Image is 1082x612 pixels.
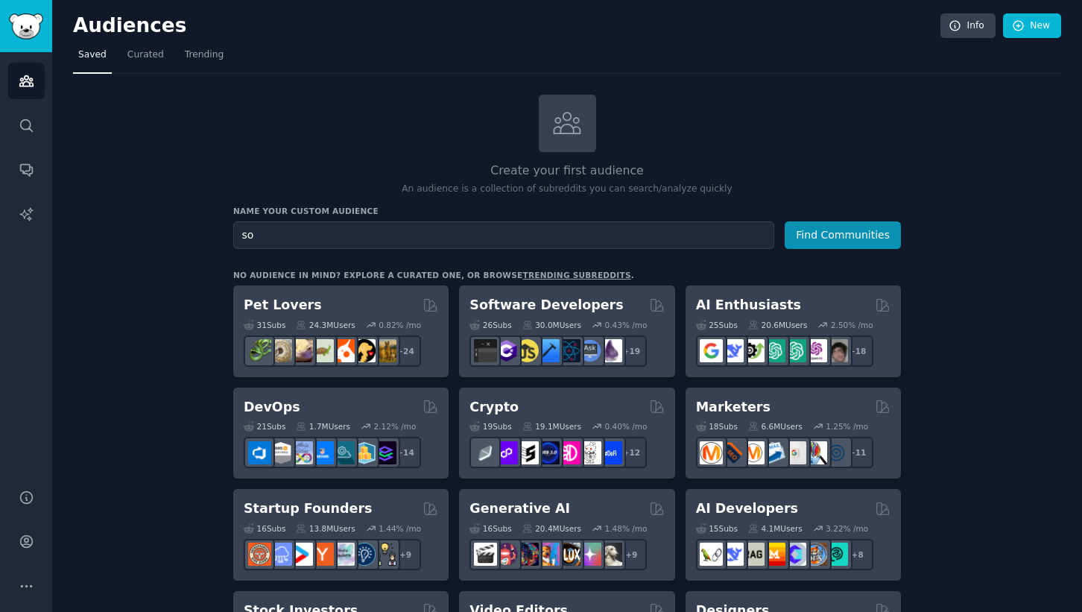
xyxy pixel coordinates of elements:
[311,441,334,464] img: DevOpsLinks
[842,539,873,570] div: + 8
[469,421,511,432] div: 19 Sub s
[741,339,765,362] img: AItoolsCatalog
[469,398,519,417] h2: Crypto
[785,221,901,249] button: Find Communities
[748,421,803,432] div: 6.6M Users
[522,320,581,330] div: 30.0M Users
[842,437,873,468] div: + 11
[390,335,421,367] div: + 24
[599,543,622,566] img: DreamBooth
[296,523,355,534] div: 13.8M Users
[599,441,622,464] img: defi_
[390,539,421,570] div: + 9
[233,206,901,216] h3: Name your custom audience
[700,339,723,362] img: GoogleGeminiAI
[842,335,873,367] div: + 18
[233,270,634,280] div: No audience in mind? Explore a curated one, or browse .
[269,543,292,566] img: SaaS
[373,339,396,362] img: dogbreed
[826,523,868,534] div: 3.22 % /mo
[469,523,511,534] div: 16 Sub s
[696,421,738,432] div: 18 Sub s
[940,13,996,39] a: Info
[269,441,292,464] img: AWS_Certified_Experts
[390,437,421,468] div: + 14
[290,441,313,464] img: Docker_DevOps
[244,523,285,534] div: 16 Sub s
[825,339,848,362] img: ArtificalIntelligence
[233,162,901,180] h2: Create your first audience
[269,339,292,362] img: ballpython
[748,523,803,534] div: 4.1M Users
[783,543,806,566] img: OpenSourceAI
[696,398,771,417] h2: Marketers
[185,48,224,62] span: Trending
[373,441,396,464] img: PlatformEngineers
[311,543,334,566] img: ycombinator
[73,43,112,74] a: Saved
[9,13,43,40] img: GummySearch logo
[696,499,798,518] h2: AI Developers
[73,14,940,38] h2: Audiences
[825,441,848,464] img: OnlineMarketing
[522,523,581,534] div: 20.4M Users
[469,296,623,315] h2: Software Developers
[332,441,355,464] img: platformengineering
[804,543,827,566] img: llmops
[522,421,581,432] div: 19.1M Users
[721,339,744,362] img: DeepSeek
[741,543,765,566] img: Rag
[469,499,570,518] h2: Generative AI
[474,543,497,566] img: aivideo
[605,421,648,432] div: 0.40 % /mo
[248,441,271,464] img: azuredevops
[290,339,313,362] img: leopardgeckos
[474,339,497,362] img: software
[516,543,539,566] img: deepdream
[244,398,300,417] h2: DevOps
[537,441,560,464] img: web3
[700,441,723,464] img: content_marketing
[700,543,723,566] img: LangChain
[233,221,774,249] input: Pick a short name, like "Digital Marketers" or "Movie-Goers"
[616,539,647,570] div: + 9
[804,441,827,464] img: MarketingResearch
[244,296,322,315] h2: Pet Lovers
[122,43,169,74] a: Curated
[825,543,848,566] img: AIDevelopersSociety
[578,339,601,362] img: AskComputerScience
[522,271,630,280] a: trending subreddits
[721,441,744,464] img: bigseo
[762,543,785,566] img: MistralAI
[495,543,518,566] img: dalle2
[379,523,421,534] div: 1.44 % /mo
[248,339,271,362] img: herpetology
[762,441,785,464] img: Emailmarketing
[248,543,271,566] img: EntrepreneurRideAlong
[474,441,497,464] img: ethfinance
[557,339,580,362] img: reactnative
[233,183,901,196] p: An audience is a collection of subreddits you can search/analyze quickly
[537,339,560,362] img: iOSProgramming
[180,43,229,74] a: Trending
[373,543,396,566] img: growmybusiness
[696,296,801,315] h2: AI Enthusiasts
[783,339,806,362] img: chatgpt_prompts_
[516,441,539,464] img: ethstaker
[311,339,334,362] img: turtle
[783,441,806,464] img: googleads
[605,523,648,534] div: 1.48 % /mo
[78,48,107,62] span: Saved
[599,339,622,362] img: elixir
[374,421,417,432] div: 2.12 % /mo
[696,320,738,330] div: 25 Sub s
[495,441,518,464] img: 0xPolygon
[537,543,560,566] img: sdforall
[352,441,376,464] img: aws_cdk
[748,320,807,330] div: 20.6M Users
[244,499,372,518] h2: Startup Founders
[721,543,744,566] img: DeepSeek
[557,441,580,464] img: defiblockchain
[804,339,827,362] img: OpenAIDev
[557,543,580,566] img: FluxAI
